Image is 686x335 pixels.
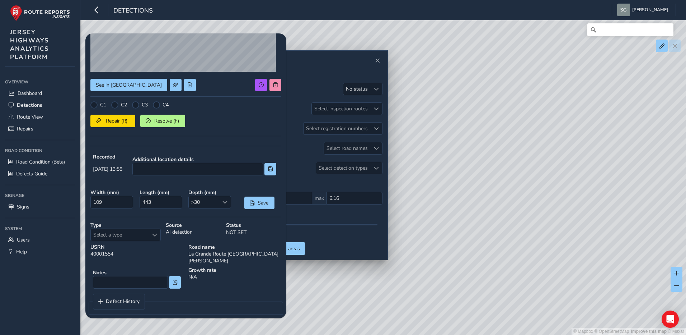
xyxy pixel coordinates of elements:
[5,145,75,156] div: Road Condition
[188,267,281,274] strong: Growth rate
[90,189,135,196] strong: Width ( mm )
[93,269,181,276] strong: Notes
[106,299,140,304] span: Defect History
[93,294,145,309] a: Defect History
[5,246,75,258] a: Help
[226,229,281,236] p: NOT SET
[5,168,75,180] a: Defects Guide
[18,90,42,97] span: Dashboard
[324,142,370,154] div: Select road names
[243,66,382,78] h2: Filters
[17,114,43,120] span: Route View
[587,23,673,36] input: Search
[346,86,368,92] div: No status
[189,196,219,208] span: >30
[226,222,281,229] strong: Status
[140,189,184,196] strong: Length ( mm )
[16,170,47,177] span: Defects Guide
[5,111,75,123] a: Route View
[5,156,75,168] a: Road Condition (Beta)
[326,192,382,205] input: 0
[257,199,269,206] span: Save
[617,4,671,16] button: [PERSON_NAME]
[188,189,232,196] strong: Depth ( mm )
[16,248,27,255] span: Help
[5,123,75,135] a: Repairs
[149,229,160,241] div: Select a type
[312,103,370,115] div: Select inspection routes
[121,101,127,108] label: C2
[662,311,679,328] div: Open Intercom Messenger
[5,234,75,246] a: Users
[304,123,370,134] div: Select registration numbers
[90,244,183,251] strong: USRN
[142,101,148,108] label: C3
[90,115,135,127] button: Repair (R)
[17,125,33,132] span: Repairs
[617,4,630,16] img: diamond-layout
[17,237,30,243] span: Users
[186,264,284,294] div: N/A
[372,56,382,66] button: Close
[188,244,281,251] strong: Road name
[5,190,75,201] div: Signage
[5,99,75,111] a: Detections
[17,203,29,210] span: Signs
[16,159,65,165] span: Road Condition (Beta)
[10,5,70,21] img: rr logo
[140,115,185,127] button: Resolve (F)
[17,102,42,109] span: Detections
[163,219,224,244] div: AI detection
[100,101,106,108] label: C1
[90,79,167,91] button: See in Route View
[5,87,75,99] a: Dashboard
[186,241,284,267] div: La Grande Route [GEOGRAPHIC_DATA][PERSON_NAME]
[103,118,130,124] span: Repair (R)
[10,28,49,61] span: JERSEY HIGHWAYS ANALYTICS PLATFORM
[93,166,122,173] span: [DATE] 13:58
[632,4,668,16] span: [PERSON_NAME]
[153,118,180,124] span: Resolve (F)
[5,201,75,213] a: Signs
[166,222,221,229] strong: Source
[248,228,377,235] div: 0
[90,222,161,229] strong: Type
[5,223,75,234] div: System
[316,162,370,174] div: Select detection types
[88,241,186,267] div: 40001554
[96,82,162,88] span: See in [GEOGRAPHIC_DATA]
[5,77,75,87] div: Overview
[93,153,122,160] strong: Recorded
[113,6,153,16] span: Detections
[91,229,149,241] span: Select a type
[163,101,169,108] label: C4
[312,192,326,205] span: max
[244,197,274,209] button: Save
[132,156,276,163] strong: Additional location details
